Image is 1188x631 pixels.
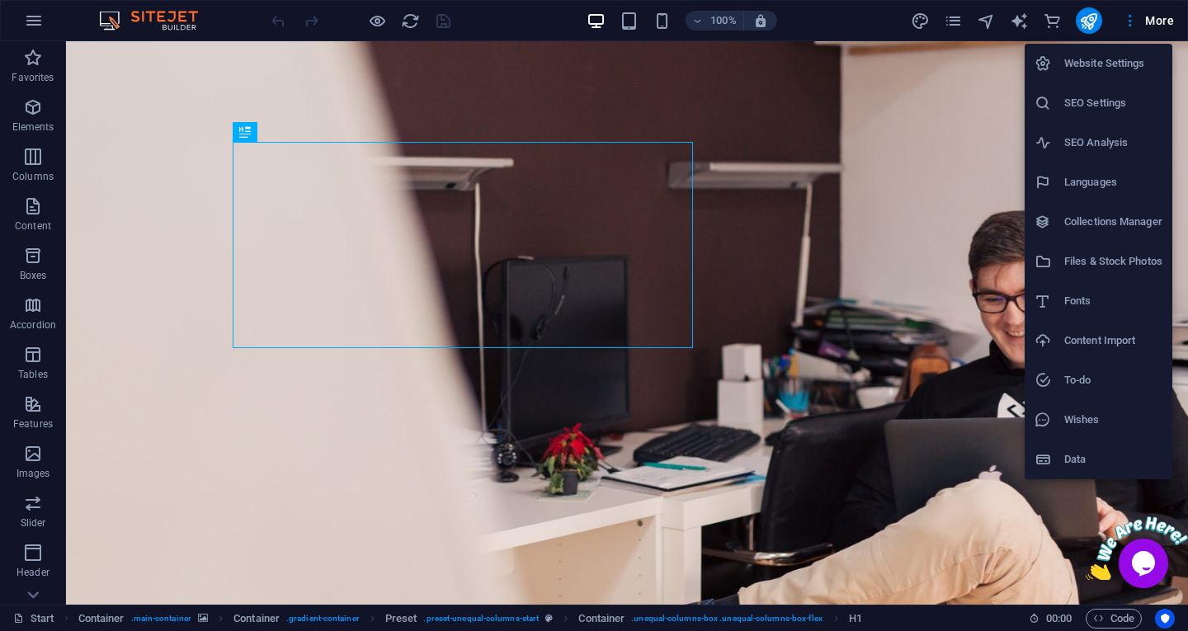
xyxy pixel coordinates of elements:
[1064,93,1162,113] h6: SEO Settings
[1064,54,1162,73] h6: Website Settings
[1064,291,1162,311] h6: Fonts
[1064,212,1162,232] h6: Collections Manager
[1064,331,1162,351] h6: Content Import
[1064,370,1162,390] h6: To-do
[1064,172,1162,192] h6: Languages
[1064,133,1162,153] h6: SEO Analysis
[1064,252,1162,271] h6: Files & Stock Photos
[1064,410,1162,430] h6: Wishes
[1020,460,1122,539] iframe: chat widget
[1064,450,1162,469] h6: Data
